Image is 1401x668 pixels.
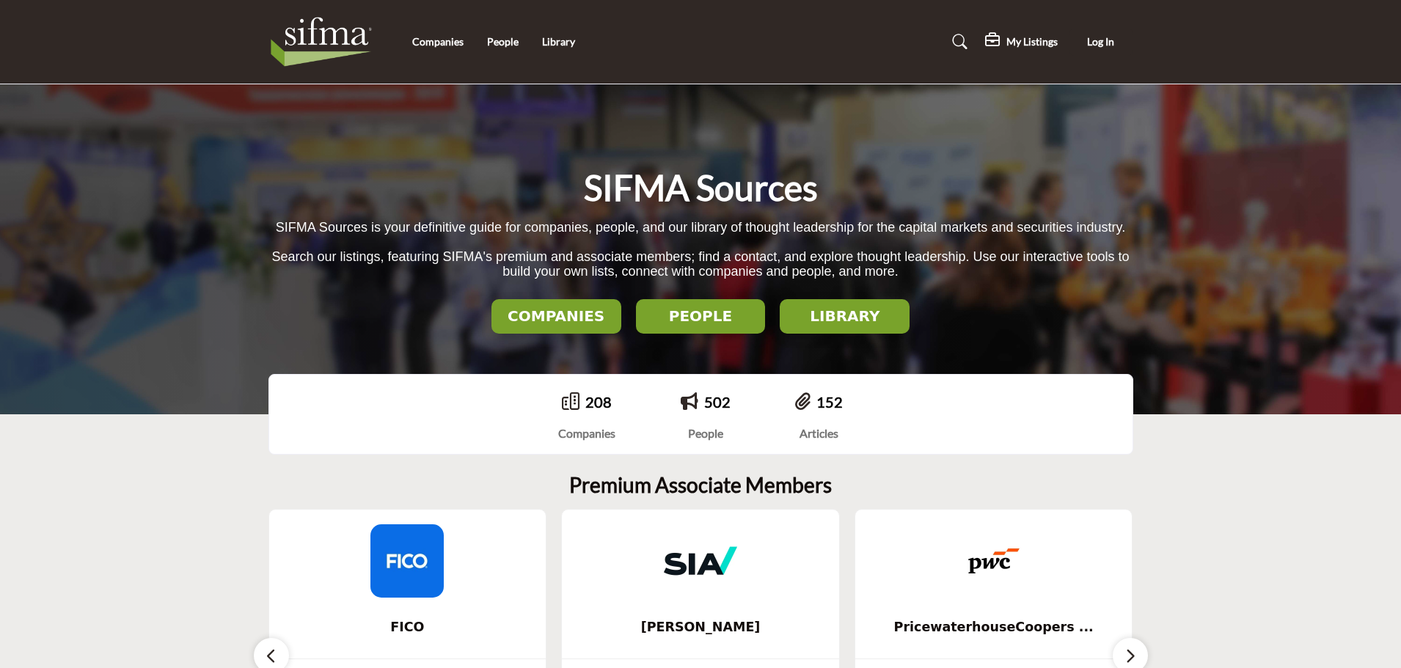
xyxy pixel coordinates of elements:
span: Search our listings, featuring SIFMA's premium and associate members; find a contact, and explore... [271,249,1129,279]
span: SIFMA Sources is your definitive guide for companies, people, and our library of thought leadersh... [276,220,1125,235]
a: 208 [585,393,612,411]
button: COMPANIES [491,299,621,334]
h2: COMPANIES [496,307,617,325]
button: LIBRARY [780,299,910,334]
a: [PERSON_NAME] [562,608,839,647]
img: Site Logo [268,12,382,71]
span: [PERSON_NAME] [584,617,817,636]
span: PricewaterhouseCoopers ... [877,617,1111,636]
b: Sia [584,608,817,647]
span: Log In [1087,35,1114,48]
h1: SIFMA Sources [584,165,818,210]
a: Library [542,35,575,48]
h2: LIBRARY [784,307,905,325]
h2: PEOPLE [640,307,761,325]
img: Sia [664,524,737,598]
button: Log In [1069,29,1133,56]
a: 502 [704,393,731,411]
a: FICO [269,608,546,647]
a: 152 [816,393,843,411]
div: Articles [795,425,843,442]
div: Companies [558,425,615,442]
a: People [487,35,519,48]
div: My Listings [985,33,1058,51]
span: FICO [291,617,524,636]
div: People [681,425,731,442]
b: FICO [291,608,524,647]
b: PricewaterhouseCoopers LLP [877,608,1111,647]
a: Companies [412,35,464,48]
a: PricewaterhouseCoopers ... [855,608,1133,647]
a: Search [938,30,977,54]
img: FICO [370,524,444,598]
button: PEOPLE [636,299,766,334]
img: PricewaterhouseCoopers LLP [957,524,1031,598]
h5: My Listings [1006,35,1058,48]
h2: Premium Associate Members [569,473,832,498]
